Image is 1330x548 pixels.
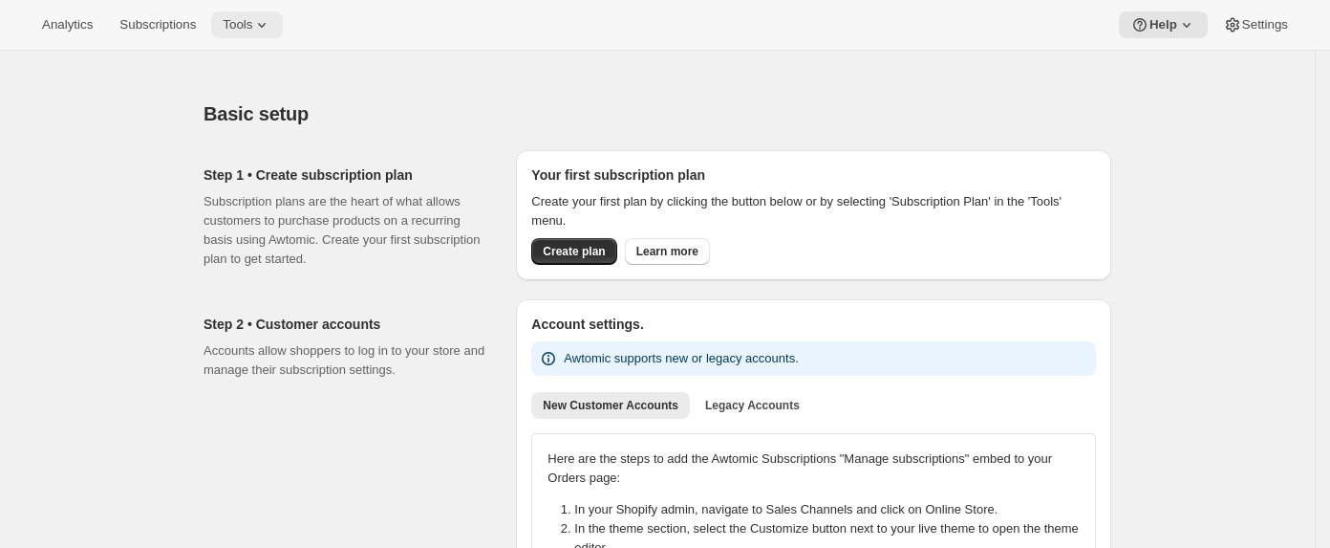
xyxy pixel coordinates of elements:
button: Settings [1212,11,1299,38]
li: In your Shopify admin, navigate to Sales Channels and click on Online Store. [574,500,1091,519]
span: Analytics [42,17,93,33]
button: Tools [211,11,283,38]
h2: Your first subscription plan [531,165,1096,185]
button: Analytics [31,11,104,38]
span: Subscriptions [119,17,196,33]
a: Learn more [625,238,710,265]
span: New Customer Accounts [543,398,678,413]
p: Accounts allow shoppers to log in to your store and manage their subscription settings. [204,341,485,380]
button: Legacy Accounts [694,392,811,419]
p: Awtomic supports new or legacy accounts. [564,349,798,368]
span: Help [1149,17,1177,33]
p: Create your first plan by clicking the button below or by selecting 'Subscription Plan' in the 'T... [531,192,1096,230]
span: Legacy Accounts [705,398,800,413]
span: Create plan [543,244,605,259]
button: New Customer Accounts [531,392,690,419]
button: Subscriptions [108,11,207,38]
p: Here are the steps to add the Awtomic Subscriptions "Manage subscriptions" embed to your Orders p... [547,449,1080,488]
span: Basic setup [204,103,309,124]
h2: Account settings. [531,315,1096,334]
button: Create plan [531,238,616,265]
span: Settings [1242,17,1288,33]
h2: Step 1 • Create subscription plan [204,165,485,185]
h2: Step 2 • Customer accounts [204,315,485,334]
p: Subscription plans are the heart of what allows customers to purchase products on a recurring bas... [204,192,485,269]
span: Tools [223,17,252,33]
button: Help [1119,11,1208,38]
span: Learn more [636,244,698,259]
